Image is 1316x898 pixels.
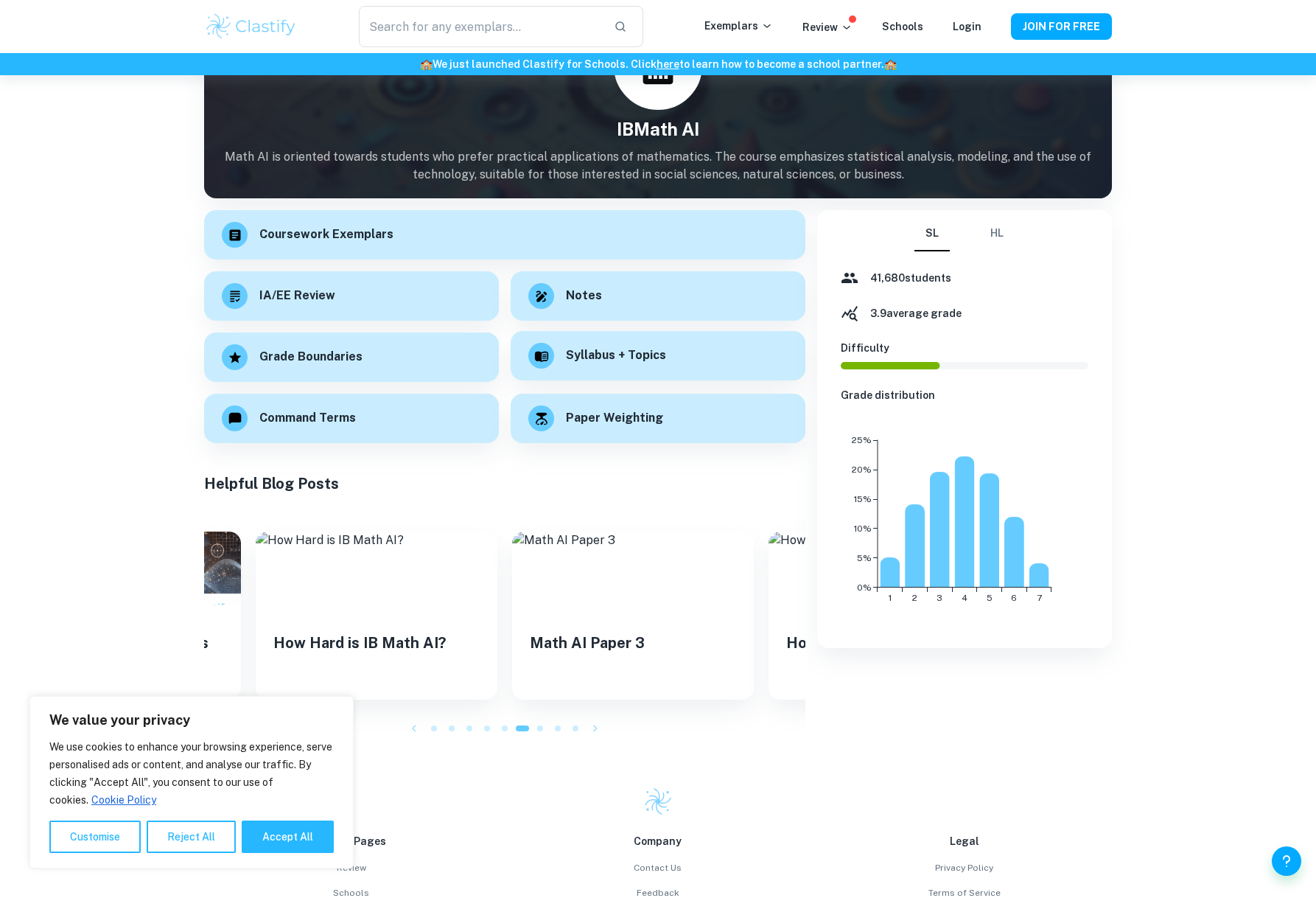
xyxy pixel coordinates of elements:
a: Login [953,21,981,32]
a: Command Terms [204,394,499,443]
h6: Grade distribution [841,387,1088,403]
img: Clastify logo [204,12,298,41]
h6: We just launched Clastify for Schools. Click to learn how to become a school partner. [3,56,1313,72]
a: here [657,58,679,70]
a: IA/EE Review [204,271,499,321]
tspan: 3 [937,593,942,603]
a: Schools [882,21,923,32]
img: Clastify logo [643,787,673,816]
tspan: 10% [854,523,872,534]
h5: Math AI Paper 3 [530,632,736,654]
button: Help and Feedback [1272,846,1301,876]
h6: Notes [566,287,602,305]
a: How Hard is IB Math AI?How Hard is IB Math AI? [256,532,497,700]
tspan: 4 [962,593,967,603]
p: Exemplars [704,18,773,34]
h5: How Hard is IB Math AI? [273,632,480,654]
button: Accept All [242,821,334,853]
tspan: 0% [857,582,872,593]
p: Legal [817,833,1112,849]
h6: 41,680 students [870,270,951,286]
a: Paper Weighting [511,394,805,443]
p: Review [802,19,853,35]
tspan: 5 [987,593,993,603]
button: SL [914,216,950,251]
tspan: 1 [889,593,892,603]
a: Coursework Exemplars [204,210,805,260]
button: Reject All [147,821,236,853]
h6: 3.9 average grade [870,305,962,321]
a: Notes [511,271,805,321]
tspan: 20% [852,464,872,475]
tspan: 6 [1011,593,1017,603]
a: Contact Us [511,861,805,874]
h4: IB Math AI [204,116,1112,142]
h6: Command Terms [259,409,356,428]
input: Search for any exemplars... [359,6,602,47]
img: Math AI Paper 3 [512,532,754,605]
h6: Difficulty [841,340,1088,356]
span: 🏫 [420,58,433,70]
tspan: 15% [854,494,872,504]
h6: Grade Boundaries [259,348,363,366]
a: Syllabus + Topics [511,333,805,382]
div: We value your privacy [29,696,354,869]
h6: Coursework Exemplars [259,226,393,244]
button: HL [979,216,1015,251]
p: We use cookies to enhance your browsing experience, serve personalised ads or content, and analys... [49,738,334,809]
h6: Syllabus + Topics [566,347,666,365]
a: Privacy Policy [817,861,1112,874]
h5: How to get a 7 in IB Math AI [786,632,993,654]
button: JOIN FOR FREE [1011,13,1112,40]
button: Customise [49,821,141,853]
p: Math AI is oriented towards students who prefer practical applications of mathematics. The course... [204,148,1112,184]
a: How to get a 7 in IB Math AIHow to get a 7 in IB Math AI [769,532,1010,700]
p: We value your privacy [49,711,334,729]
tspan: 5% [857,553,872,563]
tspan: 7 [1037,593,1042,603]
img: How to get a 7 in IB Math AI [769,532,1010,605]
h6: IA/EE Review [259,287,335,305]
a: Cookie Policy [91,793,157,807]
a: Grade Boundaries [204,333,499,382]
tspan: 25% [852,435,872,445]
span: 🏫 [884,58,897,70]
a: Math AI Paper 3Math AI Paper 3 [512,532,754,700]
h6: Paper Weighting [566,409,663,428]
img: How Hard is IB Math AI? [256,532,497,605]
tspan: 2 [912,593,917,603]
p: Company [511,833,805,849]
h5: Helpful Blog Posts [204,473,805,495]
